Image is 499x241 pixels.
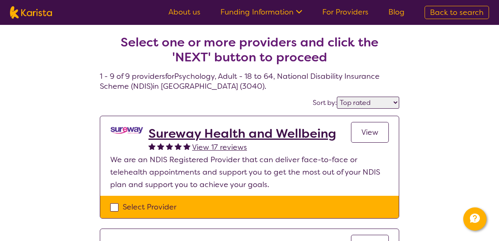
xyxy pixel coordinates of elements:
p: We are an NDIS Registered Provider that can deliver face-to-face or telehealth appointments and s... [110,153,389,191]
img: fullstar [166,143,173,150]
a: Blog [388,7,405,17]
img: fullstar [157,143,164,150]
a: Back to search [425,6,489,19]
span: View 17 reviews [192,142,247,152]
a: Sureway Health and Wellbeing [148,126,336,141]
h2: Select one or more providers and click the 'NEXT' button to proceed [110,35,389,65]
label: Sort by: [313,98,337,107]
button: Channel Menu [463,207,487,231]
span: View [361,127,378,137]
img: Karista logo [10,6,52,19]
img: fullstar [148,143,156,150]
img: fullstar [175,143,182,150]
h4: 1 - 9 of 9 providers for Psychology , Adult - 18 to 64 , National Disability Insurance Scheme (ND... [100,15,399,91]
a: For Providers [322,7,368,17]
a: View [351,122,389,143]
a: About us [168,7,200,17]
img: fullstar [183,143,190,150]
a: Funding Information [220,7,302,17]
img: nedi5p6dj3rboepxmyww.png [110,126,143,135]
a: View 17 reviews [192,141,247,153]
span: Back to search [430,7,484,17]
